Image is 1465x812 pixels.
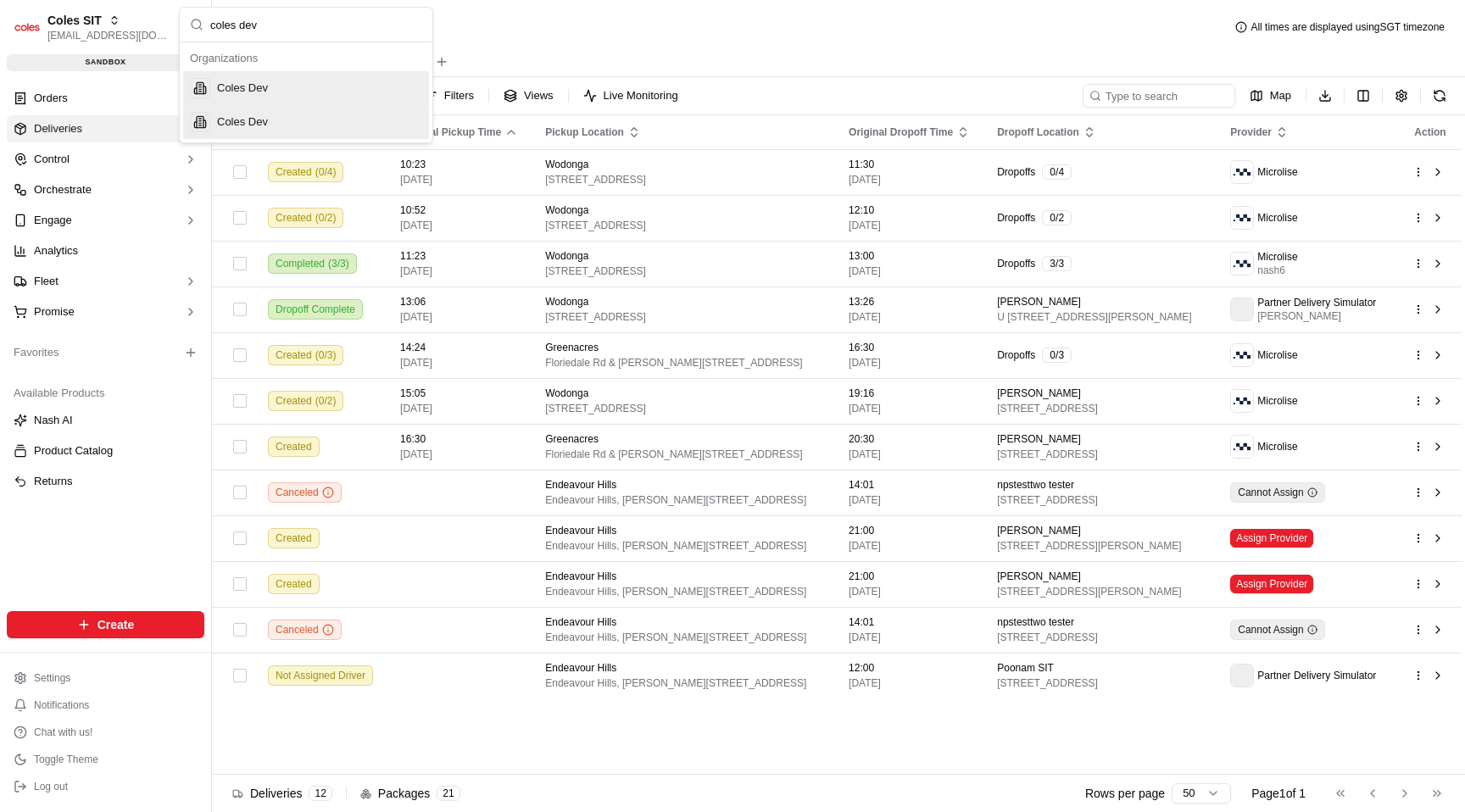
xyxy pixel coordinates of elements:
[545,310,822,324] span: [STREET_ADDRESS]
[416,84,482,108] button: Filters
[849,173,970,186] span: [DATE]
[849,341,970,354] span: 16:30
[545,249,588,263] span: Wodonga
[34,91,68,106] span: Orders
[997,257,1035,270] span: Dropoffs
[7,666,204,690] button: Settings
[545,478,616,492] span: Endeavour Hills
[400,173,518,186] span: [DATE]
[17,68,309,95] p: Welcome 👋
[849,264,970,278] span: [DATE]
[545,661,616,675] span: Endeavour Hills
[7,54,204,71] div: sandbox
[1083,84,1235,108] input: Type to search
[1257,211,1297,225] span: Microlise
[545,432,599,446] span: Greenacres
[7,748,204,771] button: Toggle Theme
[1085,785,1165,802] p: Rows per page
[997,348,1035,362] span: Dropoffs
[849,539,970,553] span: [DATE]
[14,413,198,428] a: Nash AI
[997,661,1054,675] span: Poonam SIT
[997,570,1081,583] span: [PERSON_NAME]
[7,407,204,434] button: Nash AI
[1251,785,1306,802] div: Page 1 of 1
[7,207,204,234] button: Engage
[136,239,279,270] a: 💻API Documentation
[7,339,204,366] div: Favorites
[400,356,518,370] span: [DATE]
[14,474,198,489] a: Returns
[1042,348,1072,363] div: 0 / 3
[97,616,135,633] span: Create
[997,295,1081,309] span: [PERSON_NAME]
[545,173,822,186] span: [STREET_ADDRESS]
[849,448,970,461] span: [DATE]
[604,88,678,103] span: Live Monitoring
[400,387,518,400] span: 15:05
[268,482,342,503] button: Canceled
[849,295,970,309] span: 13:26
[849,158,970,171] span: 11:30
[444,88,474,103] span: Filters
[7,611,204,638] button: Create
[169,287,205,300] span: Pylon
[545,125,624,139] span: Pickup Location
[849,493,970,507] span: [DATE]
[7,7,175,47] button: Coles SITColes SIT[EMAIL_ADDRESS][DOMAIN_NAME]
[545,158,588,171] span: Wodonga
[7,693,204,717] button: Notifications
[997,448,1203,461] span: [STREET_ADDRESS]
[143,247,157,261] div: 💻
[47,12,102,29] span: Coles SIT
[545,570,616,583] span: Endeavour Hills
[400,264,518,278] span: [DATE]
[7,380,204,407] div: Available Products
[496,84,560,108] button: Views
[849,219,970,232] span: [DATE]
[400,402,518,415] span: [DATE]
[997,211,1035,225] span: Dropoffs
[1231,344,1253,366] img: microlise_logo.jpeg
[309,786,331,801] div: 12
[849,570,970,583] span: 21:00
[34,304,75,320] span: Promise
[545,585,822,598] span: Endeavour Hills, [PERSON_NAME][STREET_ADDRESS]
[360,785,460,802] div: Packages
[34,443,113,459] span: Product Catalog
[400,203,518,217] span: 10:52
[849,661,970,675] span: 12:00
[34,182,92,197] span: Orchestrate
[34,698,89,712] span: Notifications
[997,310,1203,324] span: U [STREET_ADDRESS][PERSON_NAME]
[849,203,970,217] span: 12:10
[849,249,970,263] span: 13:00
[34,246,130,263] span: Knowledge Base
[545,615,616,629] span: Endeavour Hills
[524,88,553,103] span: Views
[400,125,501,139] span: Original Pickup Time
[849,387,970,400] span: 19:16
[849,524,970,537] span: 21:00
[400,448,518,461] span: [DATE]
[1257,250,1297,264] span: Microlise
[1042,210,1072,225] div: 0 / 2
[7,775,204,798] button: Log out
[997,402,1203,415] span: [STREET_ADDRESS]
[7,720,204,744] button: Chat with us!
[268,620,342,640] button: Canceled
[1257,394,1297,408] span: Microlise
[7,437,204,464] button: Product Catalog
[1230,620,1324,640] div: Cannot Assign
[34,780,68,793] span: Log out
[400,219,518,232] span: [DATE]
[997,631,1203,644] span: [STREET_ADDRESS]
[545,448,822,461] span: Floriedale Rd & [PERSON_NAME][STREET_ADDRESS]
[232,785,332,802] div: Deliveries
[58,162,278,179] div: Start new chat
[545,264,822,278] span: [STREET_ADDRESS]
[997,165,1035,179] span: Dropoffs
[1251,20,1445,34] span: All times are displayed using SGT timezone
[849,310,970,324] span: [DATE]
[7,237,204,264] a: Analytics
